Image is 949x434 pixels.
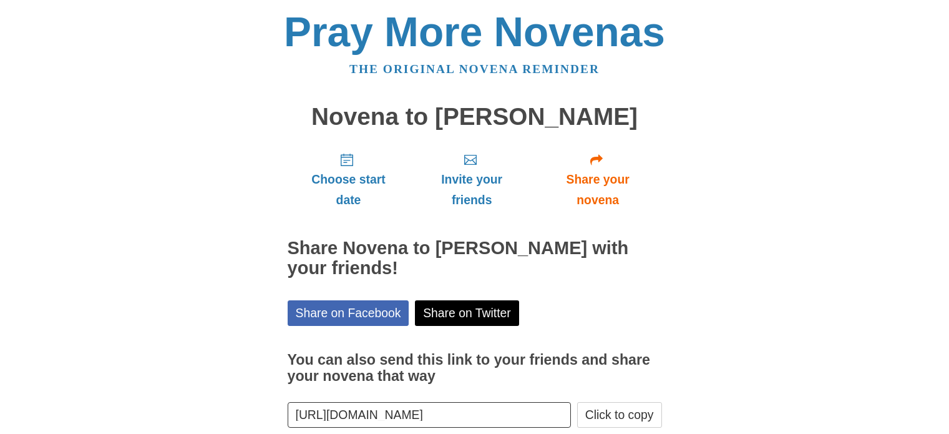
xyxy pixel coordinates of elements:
a: Share your novena [534,142,662,217]
a: Invite your friends [409,142,533,217]
a: The original novena reminder [349,62,600,76]
span: Invite your friends [422,169,521,210]
span: Share your novena [547,169,650,210]
h3: You can also send this link to your friends and share your novena that way [288,352,662,384]
button: Click to copy [577,402,662,428]
a: Share on Twitter [415,300,519,326]
h1: Novena to [PERSON_NAME] [288,104,662,131]
h2: Share Novena to [PERSON_NAME] with your friends! [288,239,662,279]
a: Pray More Novenas [284,9,665,55]
span: Choose start date [300,169,397,210]
a: Share on Facebook [288,300,409,326]
a: Choose start date [288,142,410,217]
